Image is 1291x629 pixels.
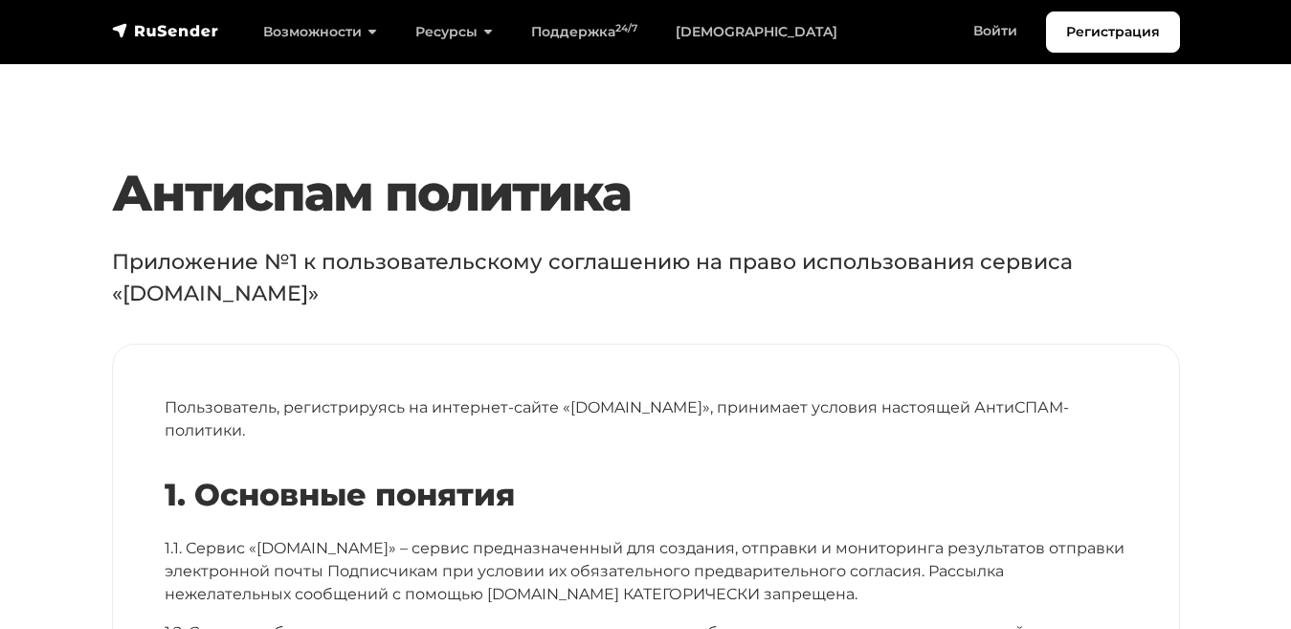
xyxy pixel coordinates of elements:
p: Пользователь, регистрируясь на интернет-сайте «[DOMAIN_NAME]», принимает условия настоящей АнтиСП... [165,396,1127,442]
img: RuSender [112,21,219,40]
a: Возможности [244,12,396,52]
a: Регистрация [1046,11,1180,53]
a: Войти [954,11,1036,51]
a: [DEMOGRAPHIC_DATA] [657,12,857,52]
a: Поддержка24/7 [512,12,657,52]
sup: 24/7 [615,22,637,34]
h1: Антиспам политика [112,164,1180,223]
p: 1.1. Сервис «[DOMAIN_NAME]» – сервис предназначенный для создания, отправки и мониторинга результ... [165,537,1127,606]
h2: 1. Основные понятия [165,477,1127,513]
a: Ресурсы [396,12,512,52]
p: Приложение №1 к пользовательскому соглашению на право использования сервиса «[DOMAIN_NAME]» [112,246,1180,309]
